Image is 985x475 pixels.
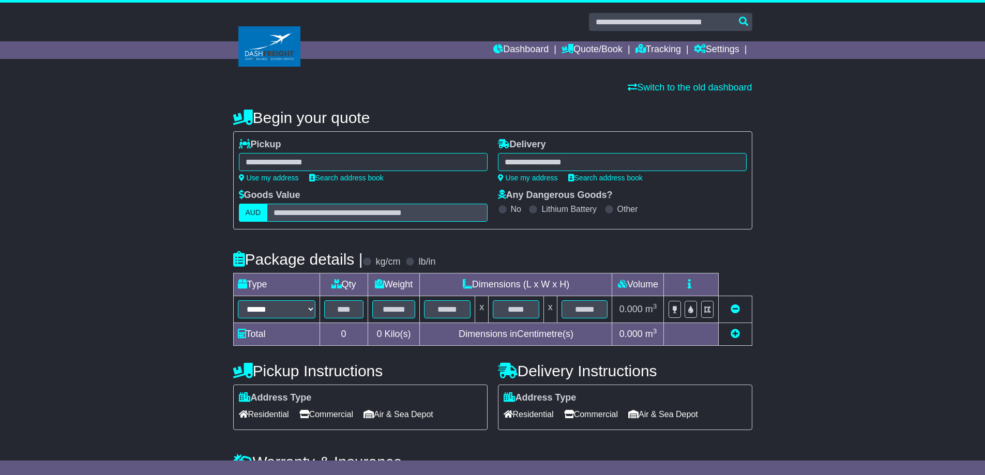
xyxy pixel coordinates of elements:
a: Settings [694,41,739,59]
td: Weight [368,273,420,296]
span: 0.000 [619,304,643,314]
span: Air & Sea Depot [628,406,698,422]
a: Search address book [568,174,643,182]
a: Add new item [731,329,740,339]
td: Total [233,323,320,346]
a: Search address book [309,174,384,182]
span: Residential [504,406,554,422]
label: Other [617,204,638,214]
td: Dimensions (L x W x H) [420,273,612,296]
td: Dimensions in Centimetre(s) [420,323,612,346]
span: m [645,329,657,339]
label: kg/cm [375,256,400,268]
a: Use my address [498,174,558,182]
label: Any Dangerous Goods? [498,190,613,201]
a: Quote/Book [562,41,623,59]
span: 0 [376,329,382,339]
a: Dashboard [493,41,549,59]
label: Address Type [504,392,577,404]
sup: 3 [653,302,657,310]
span: Air & Sea Depot [363,406,433,422]
sup: 3 [653,327,657,335]
h4: Delivery Instructions [498,362,752,379]
span: Commercial [299,406,353,422]
td: x [475,296,489,323]
a: Remove this item [731,304,740,314]
label: No [511,204,521,214]
td: Type [233,273,320,296]
span: 0.000 [619,329,643,339]
td: Qty [320,273,368,296]
span: Commercial [564,406,618,422]
a: Switch to the old dashboard [628,82,752,93]
td: 0 [320,323,368,346]
h4: Pickup Instructions [233,362,488,379]
span: Residential [239,406,289,422]
h4: Warranty & Insurance [233,453,752,470]
label: Lithium Battery [541,204,597,214]
td: Kilo(s) [368,323,420,346]
span: m [645,304,657,314]
label: Goods Value [239,190,300,201]
label: AUD [239,204,268,222]
a: Use my address [239,174,299,182]
td: Volume [612,273,664,296]
h4: Begin your quote [233,109,752,126]
td: x [543,296,557,323]
h4: Package details | [233,251,363,268]
a: Tracking [635,41,681,59]
label: Address Type [239,392,312,404]
label: Pickup [239,139,281,150]
label: Delivery [498,139,546,150]
label: lb/in [418,256,435,268]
